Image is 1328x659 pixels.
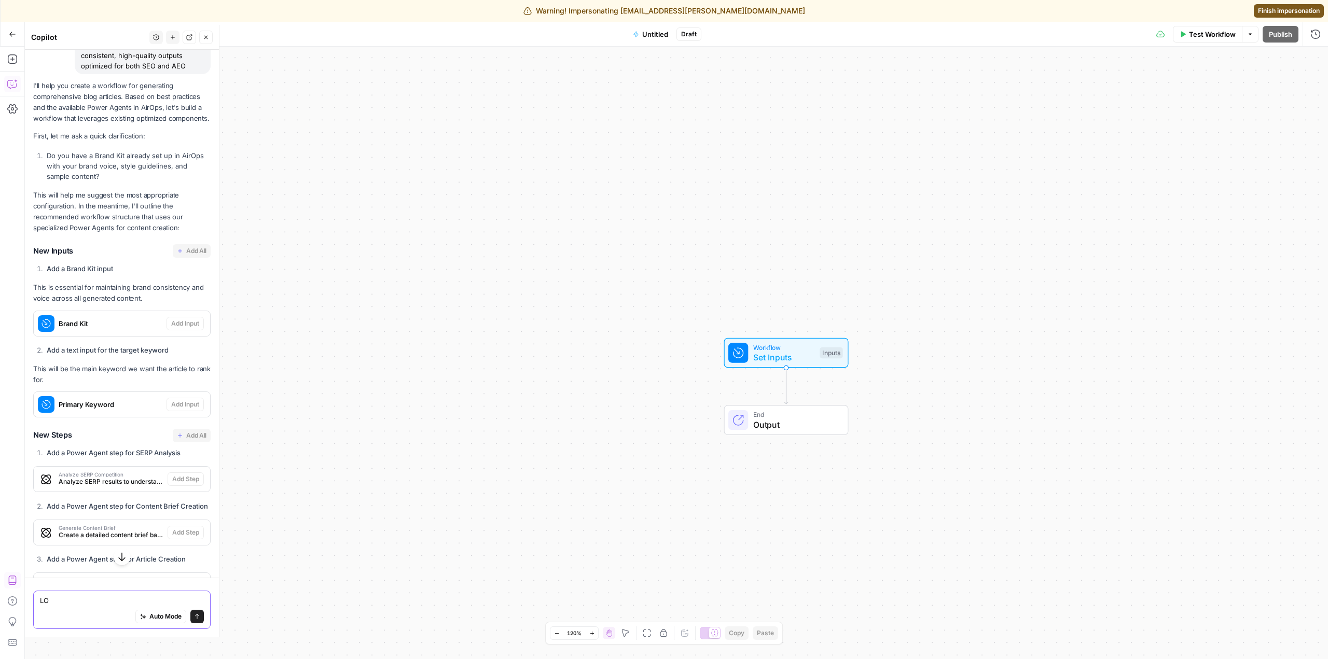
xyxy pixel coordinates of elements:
span: Generate Content Brief [59,525,163,530]
button: Add All [173,429,211,442]
span: 120% [567,629,582,637]
button: Add All [173,244,211,258]
strong: Add a Power Agent step for SERP Analysis [47,448,181,457]
strong: Add a Brand Kit input [47,264,113,273]
button: Auto Mode [135,610,186,623]
button: Copy [725,626,749,640]
span: Brand Kit [59,318,162,329]
span: Output [753,418,838,431]
button: Test Workflow [1173,26,1242,43]
p: This will help me suggest the most appropriate configuration. In the meantime, I'll outline the r... [33,190,211,234]
div: Copilot [31,32,146,43]
textarea: LO [40,595,204,606]
li: Do you have a Brand Kit already set up in AirOps with your brand voice, style guidelines, and sam... [44,150,211,181]
strong: Add a Power Agent step for Article Creation [47,555,186,563]
span: Primary Keyword [59,399,162,410]
h3: New Inputs [33,244,211,258]
div: Inputs [820,347,842,359]
button: Add Step [168,472,204,486]
strong: Add a Power Agent step for Content Brief Creation [47,502,208,510]
span: End [753,410,838,419]
p: This will be the main keyword we want the article to rank for. [33,363,211,385]
button: Paste [753,626,778,640]
g: Edge from start to end [784,368,788,404]
span: Add Step [172,528,199,537]
span: Analyze SERP Competition [59,472,163,477]
div: EndOutput [690,405,883,435]
strong: Add a text input for the target keyword [47,346,169,354]
p: First, let me ask a quick clarification: [33,131,211,142]
span: Add All [186,431,206,440]
button: Publish [1263,26,1298,43]
span: Publish [1269,29,1292,39]
span: Paste [757,628,774,638]
span: Finish impersonation [1258,6,1320,16]
span: Test Workflow [1189,29,1236,39]
span: Workflow [753,342,815,352]
p: I'll help you create a workflow for generating comprehensive blog articles. Based on best practic... [33,80,211,124]
button: Add Step [168,526,204,539]
button: Add Input [167,398,204,411]
button: Add Input [167,317,204,330]
span: Analyze SERP results to understand competition and content requirements [59,477,163,486]
h3: New Steps [33,429,211,442]
span: Add Input [171,319,199,328]
div: WorkflowSet InputsInputs [690,338,883,368]
span: Add All [186,246,206,256]
span: Add Input [171,400,199,409]
a: Finish impersonation [1254,4,1324,18]
span: Auto Mode [149,612,182,621]
button: Untitled [627,26,674,43]
span: Create a detailed content brief based on SERP analysis [59,530,163,540]
span: Copy [729,628,744,638]
span: Set Inputs [753,351,815,363]
span: Draft [681,30,697,39]
div: Warning! Impersonating [EMAIL_ADDRESS][PERSON_NAME][DOMAIN_NAME] [523,6,805,16]
span: Untitled [642,29,668,39]
p: This is essential for maintaining brand consistency and voice across all generated content. [33,282,211,304]
span: Add Step [172,474,199,484]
